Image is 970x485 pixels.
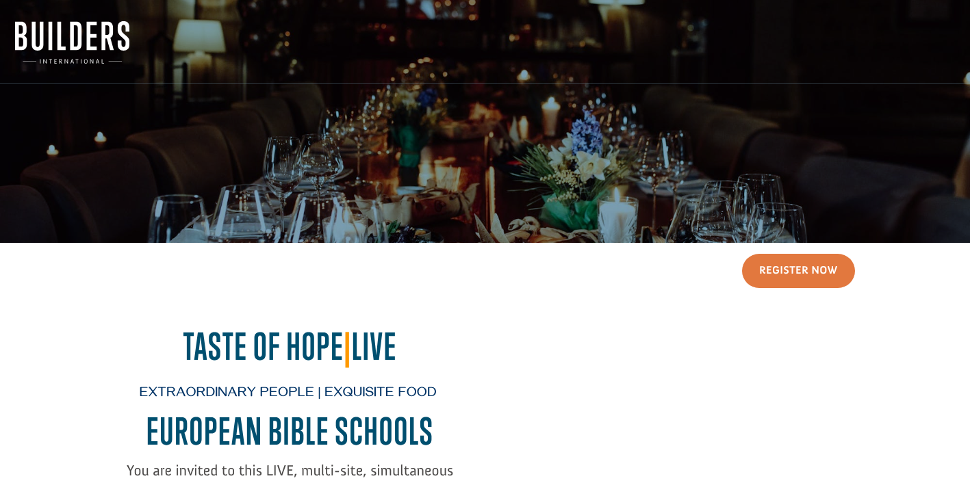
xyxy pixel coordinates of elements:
span: | [344,324,351,368]
span: S [420,409,434,453]
span: Extraordinary People | Exquisite Food [140,386,437,403]
h2: EUROPEAN BIBLE SCHOOL [116,410,465,460]
a: Register Now [742,254,855,289]
h2: Taste of Hope Live [116,325,465,375]
img: Builders International [15,21,129,64]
